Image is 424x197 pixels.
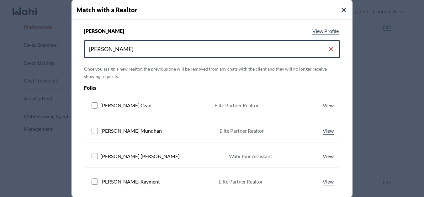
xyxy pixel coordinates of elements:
[100,127,162,135] span: [PERSON_NAME] Mundhan
[321,102,335,109] a: View profile
[84,27,124,35] span: [PERSON_NAME]
[100,102,151,109] span: [PERSON_NAME] Czan
[321,152,335,160] a: View profile
[321,127,335,135] a: View profile
[327,43,335,55] button: Clear search
[219,178,263,185] div: Elite Partner Realtor
[89,43,327,55] input: Search input
[321,178,335,185] a: View profile
[340,6,347,14] button: Close Modal
[84,65,340,80] p: Once you assign a new realtor, the previous one will be removed from any chats with the client an...
[215,102,259,109] div: Elite Partner Realtor
[77,5,352,14] h4: Match with a Realtor
[100,178,160,185] span: [PERSON_NAME] Rayment
[100,152,180,160] span: [PERSON_NAME] [PERSON_NAME]
[84,84,289,92] div: Folks
[229,152,272,160] div: Wahi Tour Assistant
[220,127,264,135] div: Elite Partner Realtor
[311,27,340,35] a: View profile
